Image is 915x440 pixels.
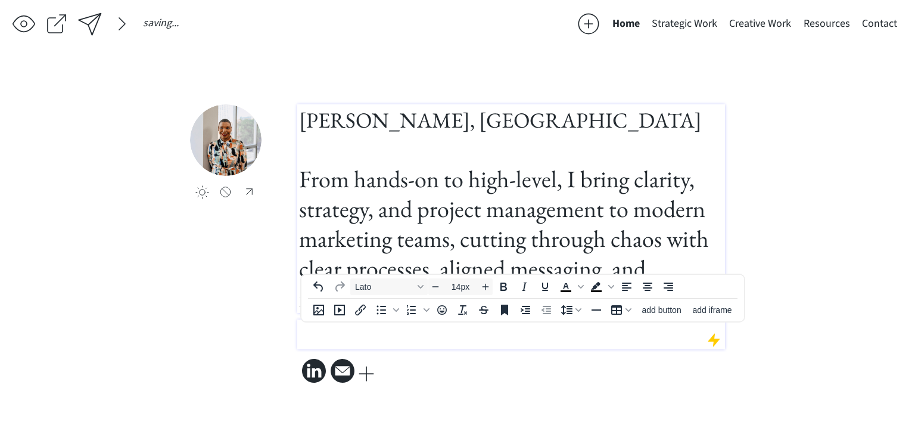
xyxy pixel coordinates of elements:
[687,302,737,318] button: add iframe
[143,18,179,29] div: saving...
[658,278,679,295] button: Align right
[371,302,401,318] div: Bullet list
[299,104,723,313] h1: From hands-on to high-level, I bring clarity, strategy, and project management to modern marketin...
[606,12,646,36] button: Home
[798,12,856,36] button: Resources
[557,302,586,318] button: Line height
[474,302,494,318] button: Strikethrough
[453,302,473,318] button: Clear formatting
[494,302,515,318] button: Anchor
[637,278,658,295] button: Align center
[692,305,732,315] span: add iframe
[329,302,350,318] button: add video
[355,282,413,292] span: Lato
[642,305,681,315] span: add button
[607,302,636,318] button: Table
[402,302,431,318] div: Numbered list
[856,12,903,36] button: Contact
[350,278,428,295] button: Font Lato
[536,302,556,318] button: Decrease indent
[723,12,797,36] button: Creative Work
[478,278,493,295] button: Increase font size
[586,278,616,295] div: Background color Black
[617,278,637,295] button: Align left
[309,302,329,318] button: Insert image
[535,278,555,295] button: Underline
[586,302,606,318] button: Horizontal line
[350,302,371,318] button: Insert/edit link
[556,278,586,295] div: Text color Black
[329,278,350,295] button: Redo
[309,278,329,295] button: Undo
[515,302,536,318] button: Increase indent
[636,302,687,318] button: add button
[432,302,452,318] button: Emojis
[428,278,443,295] button: Decrease font size
[646,12,723,36] button: Strategic Work
[190,104,262,176] img: Aleshia Moyamba picture
[514,278,534,295] button: Italic
[493,278,513,295] button: Bold
[299,106,702,134] span: [PERSON_NAME], [GEOGRAPHIC_DATA]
